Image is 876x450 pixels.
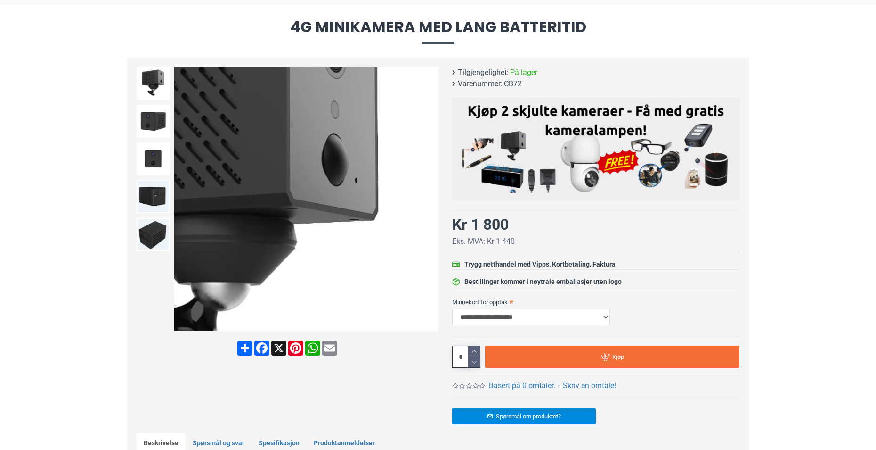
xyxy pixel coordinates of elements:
[459,102,732,193] img: Kjøp 2 skjulte kameraer – Få med gratis kameralampe!
[174,191,191,208] div: Previous slide
[297,323,300,326] span: Go to slide 2
[270,341,287,356] a: X
[127,19,749,43] span: 4G Minikamera med lang batteritid
[319,323,323,326] span: Go to slide 5
[612,354,624,360] span: Kjøp
[287,341,304,356] a: Pinterest
[452,294,739,309] label: Minnekort for opptak
[304,341,321,356] a: WhatsApp
[458,67,509,78] b: Tilgjengelighet:
[321,341,338,356] a: Email
[236,341,253,356] a: Share
[174,67,438,331] img: 4G Mini nattkamera med lang batteritid - SpyGadgets.no
[510,67,537,78] span: På lager
[253,341,270,356] a: Facebook
[452,408,596,424] a: Spørsmål om produktet?
[464,277,622,287] div: Bestillinger kommer i nøytrale emballasjer uten logo
[312,323,316,326] span: Go to slide 4
[458,78,503,90] b: Varenummer:
[489,380,555,392] a: Basert på 0 omtaler.
[452,213,509,236] div: Kr 1 800
[137,67,170,100] img: 4G Mini nattkamera med lang batteritid - SpyGadgets.no
[137,218,170,251] img: 4G Mini nattkamera med lang batteritid - SpyGadgets.no
[422,191,438,208] div: Next slide
[304,323,308,326] span: Go to slide 3
[558,381,560,390] b: -
[464,259,616,269] div: Trygg netthandel med Vipps, Kortbetaling, Faktura
[289,323,293,326] span: Go to slide 1
[137,105,170,138] img: 4G Mini nattkamera med lang batteritid - SpyGadgets.no
[137,180,170,213] img: 4G Mini nattkamera med lang batteritid - SpyGadgets.no
[504,78,522,90] span: CB72
[137,142,170,175] img: 4G Mini nattkamera med lang batteritid - SpyGadgets.no
[563,380,616,392] a: Skriv en omtale!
